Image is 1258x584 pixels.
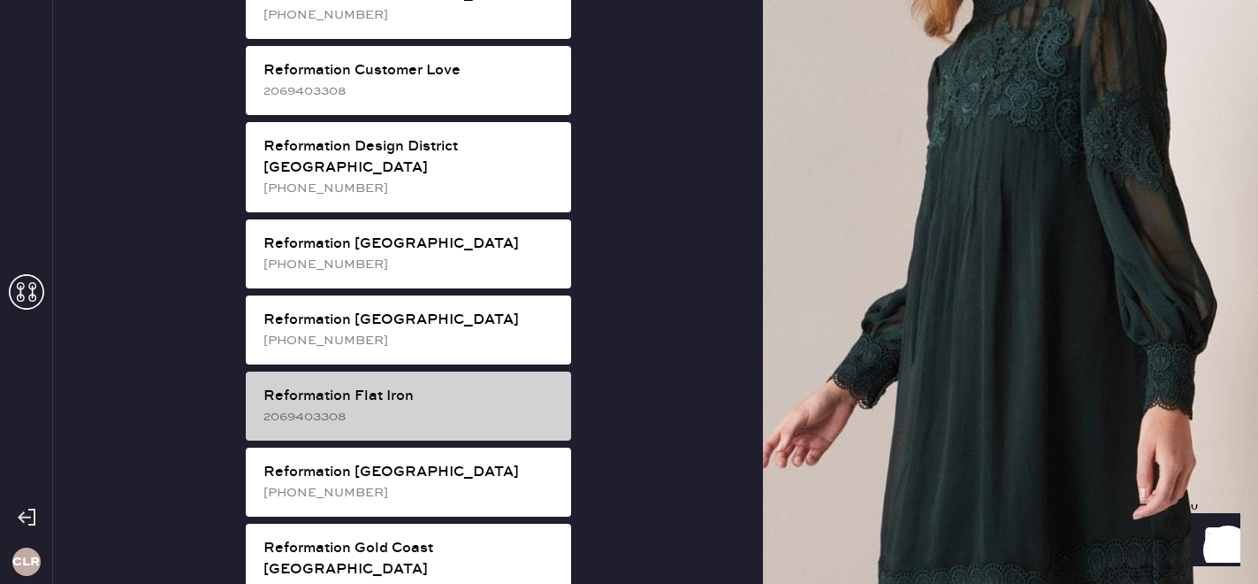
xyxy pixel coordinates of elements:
div: Customer information [57,176,1198,197]
div: Reformation Gold Coast [GEOGRAPHIC_DATA] [263,538,557,580]
div: Reformation [GEOGRAPHIC_DATA] [263,462,557,483]
div: [PHONE_NUMBER] [263,179,557,198]
div: Packing list [57,107,1198,128]
td: Basic Strap Dress - Reformation - Davies Bustier Denim Mini Dress Cafe - Size: 4 [151,311,1138,334]
div: [PHONE_NUMBER] [263,255,557,274]
div: [PHONE_NUMBER] [263,483,557,503]
td: 1 [1138,311,1198,334]
td: 984965 [57,311,151,334]
div: Reformation Design District [GEOGRAPHIC_DATA] [263,136,557,179]
th: ID [57,288,151,311]
div: [PHONE_NUMBER] [263,5,557,25]
th: QTY [1138,288,1198,311]
div: Reformation [GEOGRAPHIC_DATA] [263,310,557,331]
div: Reformation Customer Love [263,60,557,81]
div: Order # 83149 [57,128,1198,150]
div: Reformation Flat Iron [263,386,557,407]
div: # 88628 Hyemin [PERSON_NAME] [EMAIL_ADDRESS][DOMAIN_NAME] [57,197,1198,261]
div: 2069403308 [263,81,557,101]
div: Reformation [GEOGRAPHIC_DATA] [263,234,557,255]
div: [PHONE_NUMBER] [263,331,557,350]
div: 2069403308 [263,407,557,426]
h3: CLR [12,556,40,568]
th: Description [151,288,1138,311]
iframe: Front Chat [1174,504,1250,580]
